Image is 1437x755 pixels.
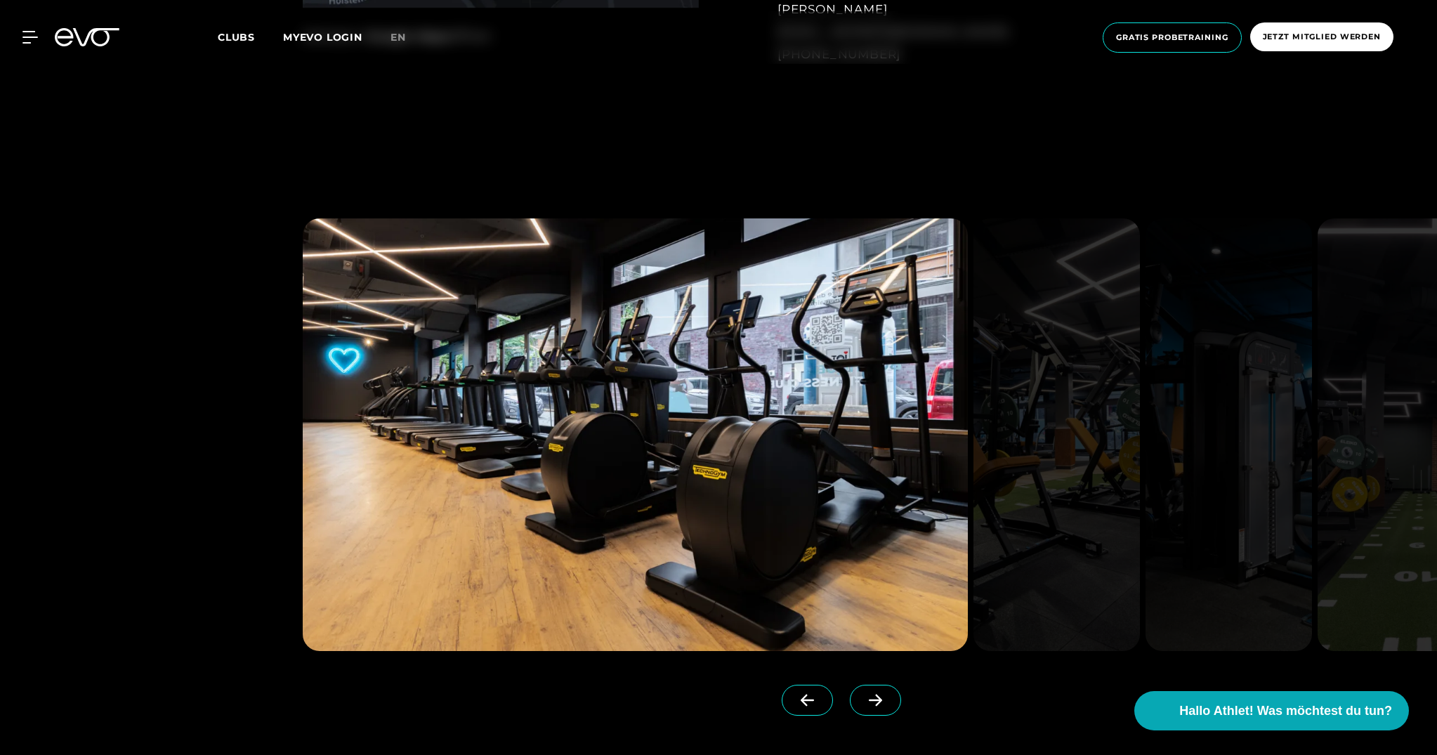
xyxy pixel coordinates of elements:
[218,31,255,44] span: Clubs
[391,29,423,46] a: en
[1146,218,1312,651] img: evofitness
[391,31,406,44] span: en
[1179,702,1392,721] span: Hallo Athlet! Was möchtest du tun?
[973,218,1140,651] img: evofitness
[1116,32,1228,44] span: Gratis Probetraining
[1134,691,1409,730] button: Hallo Athlet! Was möchtest du tun?
[1246,22,1398,53] a: Jetzt Mitglied werden
[218,30,283,44] a: Clubs
[1263,31,1381,43] span: Jetzt Mitglied werden
[1098,22,1246,53] a: Gratis Probetraining
[283,31,362,44] a: MYEVO LOGIN
[303,218,968,651] img: evofitness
